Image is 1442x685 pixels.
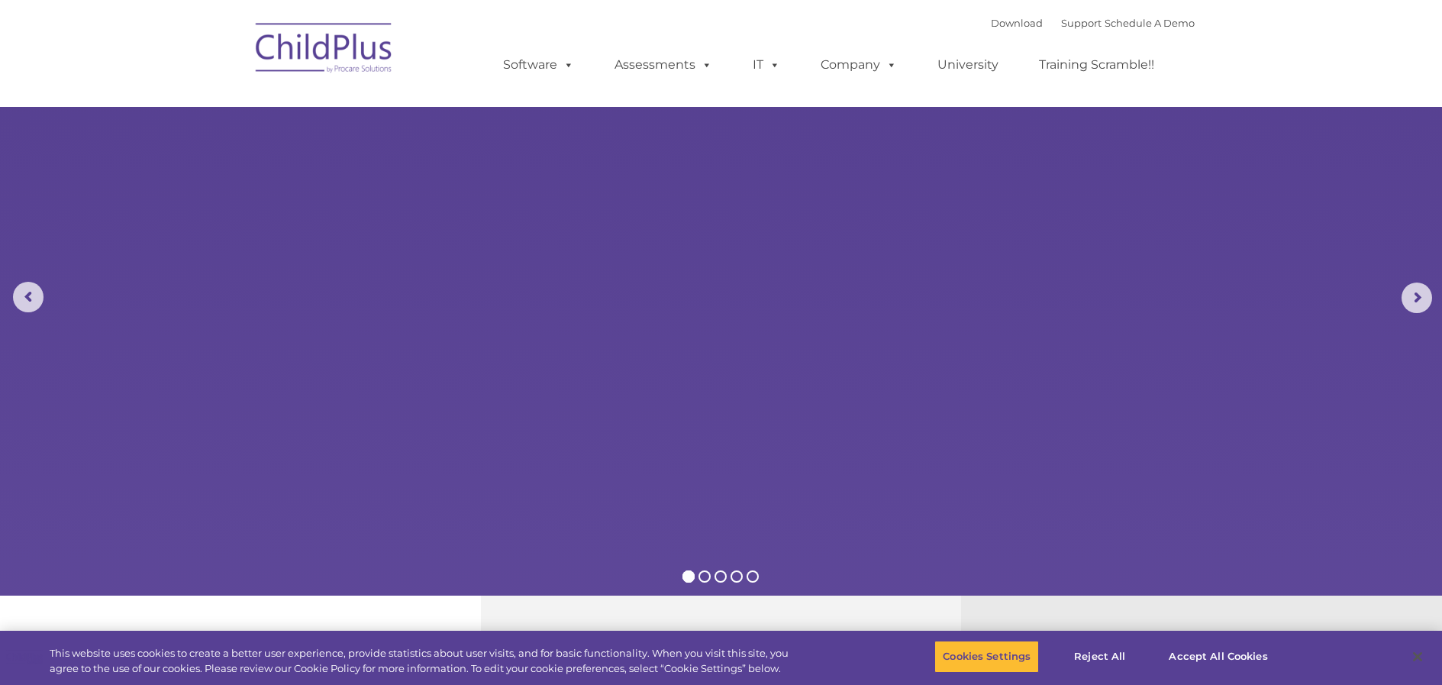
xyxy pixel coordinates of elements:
[805,50,912,80] a: Company
[1024,50,1169,80] a: Training Scramble!!
[737,50,795,80] a: IT
[248,12,401,89] img: ChildPlus by Procare Solutions
[922,50,1014,80] a: University
[599,50,727,80] a: Assessments
[991,17,1195,29] font: |
[212,163,277,175] span: Phone number
[212,101,259,112] span: Last name
[1105,17,1195,29] a: Schedule A Demo
[1052,641,1147,673] button: Reject All
[50,646,793,676] div: This website uses cookies to create a better user experience, provide statistics about user visit...
[991,17,1043,29] a: Download
[934,641,1039,673] button: Cookies Settings
[1401,640,1434,674] button: Close
[1061,17,1102,29] a: Support
[488,50,589,80] a: Software
[1160,641,1276,673] button: Accept All Cookies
